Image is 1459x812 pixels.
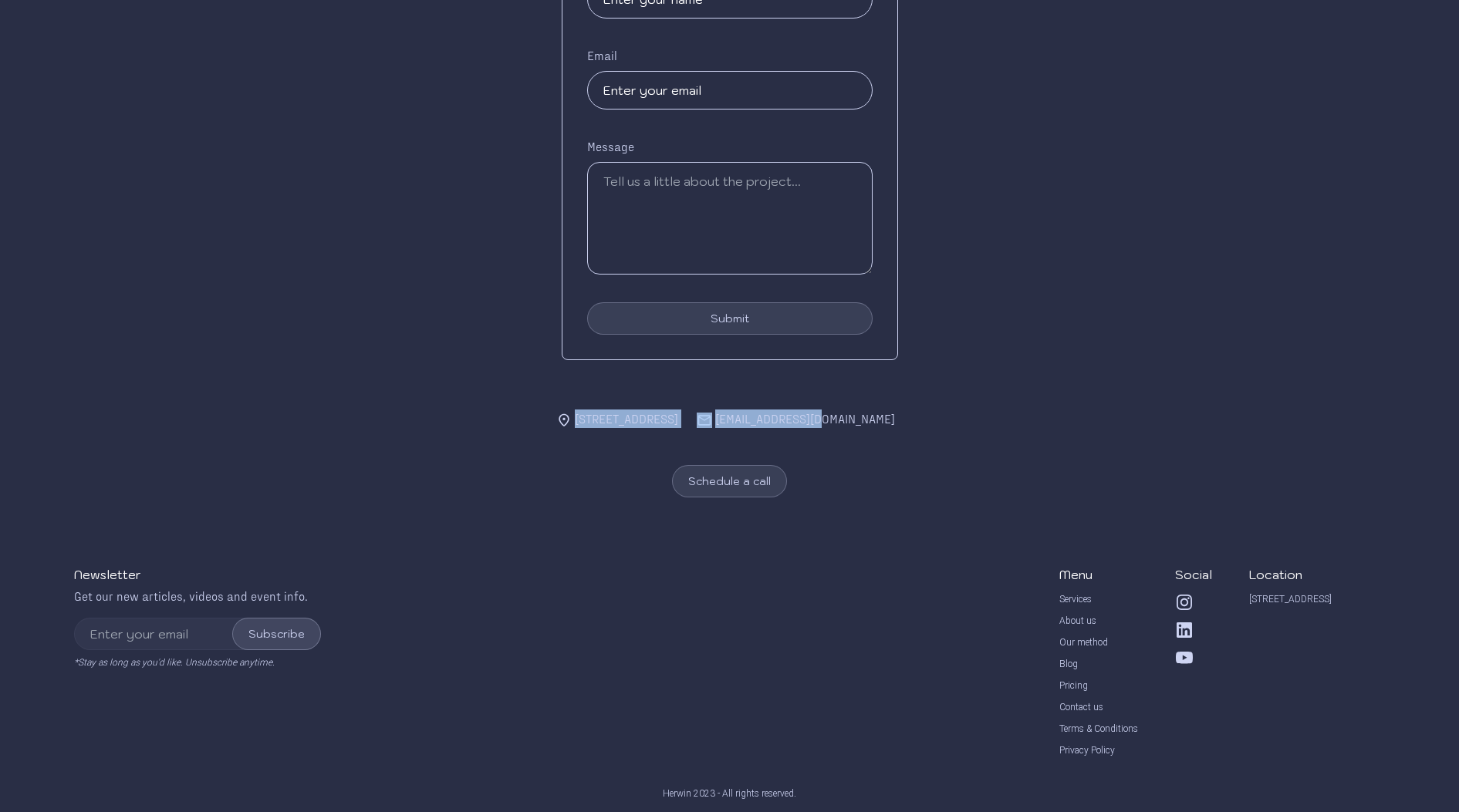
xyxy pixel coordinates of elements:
[1249,565,1302,584] div: Location
[1059,565,1093,584] div: Menu
[672,465,787,497] button: Schedule a call
[587,137,634,156] label: Message
[1059,679,1088,692] div: Pricing
[575,409,678,428] div: [STREET_ADDRESS]
[232,618,321,650] button: Subscribe
[74,618,321,650] input: Enter your email
[1059,723,1138,735] div: Terms & Conditions
[587,71,873,110] input: Enter your email
[715,409,895,428] div: [EMAIL_ADDRESS][DOMAIN_NAME]
[1059,615,1096,627] div: About us
[74,565,141,584] div: Newsletter
[1175,565,1212,584] div: Social
[1059,744,1115,756] div: Privacy Policy
[1059,701,1103,713] div: Contact us
[74,587,321,605] div: Get our new articles, videos and event info.
[1249,593,1332,605] div: [STREET_ADDRESS]
[587,302,873,335] button: Submit
[1059,658,1078,670] div: Blog
[1059,593,1092,605] div: Services
[1059,636,1108,649] div: Our method
[74,656,321,669] div: *Stay as long as you'd like. Unsubscribe anytime.
[587,46,617,65] label: Email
